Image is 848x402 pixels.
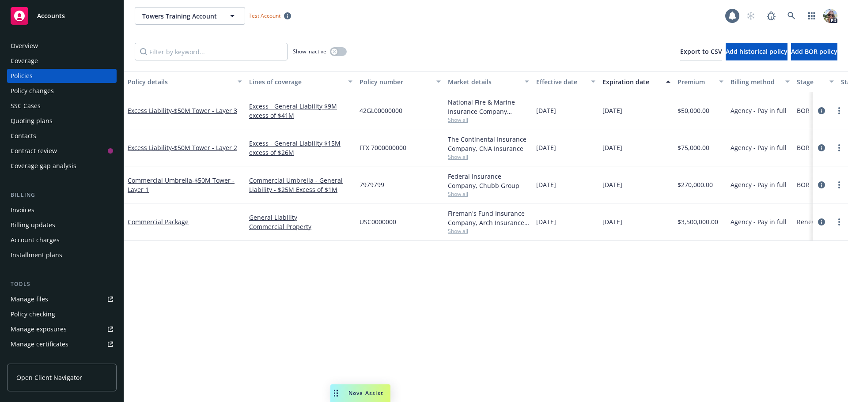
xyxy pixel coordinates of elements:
[678,180,713,189] span: $270,000.00
[674,71,727,92] button: Premium
[7,4,117,28] a: Accounts
[11,203,34,217] div: Invoices
[249,101,352,120] a: Excess - General Liability $9M excess of $41M
[536,77,586,86] div: Effective date
[249,12,280,19] span: Test Account
[128,176,235,194] a: Commercial Umbrella
[762,7,780,25] a: Report a Bug
[680,43,722,60] button: Export to CSV
[742,7,760,25] a: Start snowing
[7,218,117,232] a: Billing updates
[448,116,529,124] span: Show all
[536,143,556,152] span: [DATE]
[356,71,444,92] button: Policy number
[448,190,529,198] span: Show all
[172,143,237,152] span: - $50M Tower - Layer 2
[7,99,117,113] a: SSC Cases
[124,71,246,92] button: Policy details
[11,307,55,321] div: Policy checking
[7,352,117,366] a: Manage claims
[11,159,76,173] div: Coverage gap analysis
[128,218,189,226] a: Commercial Package
[360,106,402,115] span: 42GL00000000
[11,322,67,336] div: Manage exposures
[7,84,117,98] a: Policy changes
[360,217,396,226] span: USC0000000
[7,307,117,321] a: Policy checking
[11,84,54,98] div: Policy changes
[816,180,827,190] a: circleInformation
[11,99,41,113] div: SSC Cases
[11,248,62,262] div: Installment plans
[7,129,117,143] a: Contacts
[816,105,827,116] a: circleInformation
[11,54,38,68] div: Coverage
[680,47,722,56] span: Export to CSV
[7,248,117,262] a: Installment plans
[678,143,709,152] span: $75,000.00
[7,39,117,53] a: Overview
[816,143,827,153] a: circleInformation
[791,43,837,60] button: Add BOR policy
[11,114,53,128] div: Quoting plans
[128,106,237,115] a: Excess Liability
[135,7,245,25] button: Towers Training Account
[7,233,117,247] a: Account charges
[7,322,117,336] a: Manage exposures
[360,180,384,189] span: 7979799
[11,352,55,366] div: Manage claims
[172,106,237,115] span: - $50M Tower - Layer 3
[7,292,117,306] a: Manage files
[678,217,718,226] span: $3,500,000.00
[731,77,780,86] div: Billing method
[7,114,117,128] a: Quoting plans
[330,384,341,402] div: Drag to move
[834,105,844,116] a: more
[797,217,822,226] span: Renewal
[246,71,356,92] button: Lines of coverage
[142,11,219,21] span: Towers Training Account
[448,98,529,116] div: National Fire & Marine Insurance Company (Property Only), Berkshire Hathaway Homestate Companies ...
[602,106,622,115] span: [DATE]
[797,143,810,152] span: BOR
[816,217,827,227] a: circleInformation
[348,389,383,397] span: Nova Assist
[448,77,519,86] div: Market details
[37,12,65,19] span: Accounts
[293,48,326,55] span: Show inactive
[678,77,714,86] div: Premium
[678,106,709,115] span: $50,000.00
[602,77,661,86] div: Expiration date
[249,213,352,222] a: General Liability
[7,69,117,83] a: Policies
[7,159,117,173] a: Coverage gap analysis
[444,71,533,92] button: Market details
[7,280,117,289] div: Tools
[128,176,235,194] span: - $50M Tower - Layer 1
[834,217,844,227] a: more
[599,71,674,92] button: Expiration date
[731,217,787,226] span: Agency - Pay in full
[249,222,352,231] a: Commercial Property
[11,39,38,53] div: Overview
[536,180,556,189] span: [DATE]
[11,218,55,232] div: Billing updates
[249,176,352,194] a: Commercial Umbrella - General Liability - $25M Excess of $1M
[7,191,117,199] div: Billing
[797,77,824,86] div: Stage
[7,203,117,217] a: Invoices
[330,384,390,402] button: Nova Assist
[245,11,295,20] span: Test Account
[448,209,529,227] div: Fireman's Fund Insurance Company, Arch Insurance Company
[803,7,821,25] a: Switch app
[602,217,622,226] span: [DATE]
[823,9,837,23] img: photo
[731,180,787,189] span: Agency - Pay in full
[11,337,68,351] div: Manage certificates
[726,47,787,56] span: Add historical policy
[128,143,237,152] a: Excess Liability
[797,106,810,115] span: BOR
[448,153,529,161] span: Show all
[791,47,837,56] span: Add BOR policy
